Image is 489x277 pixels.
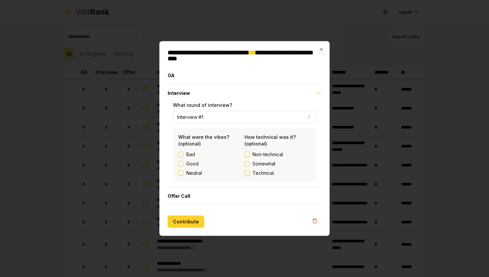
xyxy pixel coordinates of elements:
[252,151,283,158] span: Non-technical
[252,160,275,167] span: Somewhat
[168,102,321,187] div: Interview
[168,216,204,228] button: Contribute
[186,160,199,167] label: Good
[252,170,274,176] span: Technical
[173,102,232,108] label: What round of interview?
[178,134,229,146] label: What were the vibes? (optional)
[186,170,202,176] label: Neutral
[168,85,321,102] button: Interview
[186,151,195,158] label: Bad
[244,134,296,146] label: How technical was it? (optional)
[168,67,321,84] button: OA
[168,187,321,205] button: Offer Call
[244,152,250,157] button: Non-technical
[244,161,250,166] button: Somewhat
[244,170,250,176] button: Technical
